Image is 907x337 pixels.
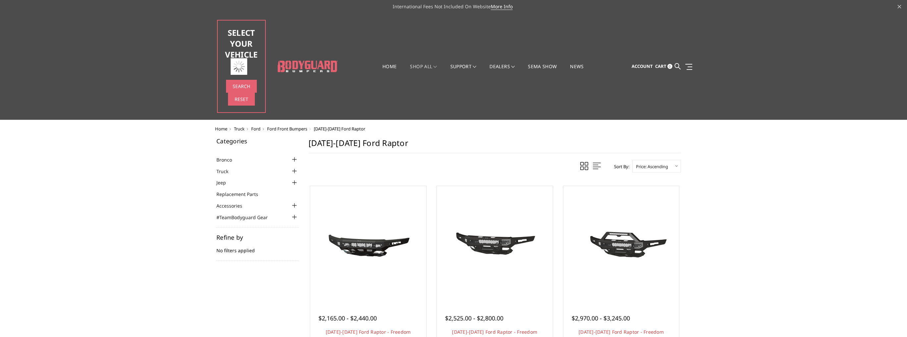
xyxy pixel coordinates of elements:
h5: Categories [216,138,299,144]
a: Cart 0 [655,58,672,75]
a: Ford Front Bumpers [267,126,307,132]
div: No filters applied [216,234,299,261]
span: $2,525.00 - $2,800.00 [445,314,503,322]
h5: Refine by [216,234,299,240]
input: Search [226,80,257,93]
span: 0 [667,64,672,69]
a: Account [632,58,653,75]
a: Ford [251,126,260,132]
a: Home [215,126,227,132]
img: BODYGUARD BUMPERS [278,61,338,72]
input: Reset [228,93,255,106]
a: Truck [234,126,245,132]
h3: Select Your Vehicle [224,27,258,60]
a: Support [450,64,477,77]
a: Accessories [216,202,251,209]
span: Cart [655,63,666,69]
a: Bronco [216,156,240,163]
label: Sort By: [610,162,629,171]
span: [DATE]-[DATE] Ford Raptor [314,126,365,132]
a: Truck [216,168,237,175]
a: 2021-2025 Ford Raptor - Freedom Series - Baja Front Bumper (winch mount) 2021-2025 Ford Raptor - ... [565,188,678,300]
a: More Info [491,3,513,10]
img: preloader.gif [231,58,247,75]
a: Replacement Parts [216,191,266,198]
a: shop all [410,64,437,77]
a: News [570,64,584,77]
a: Home [382,64,397,77]
a: 2021-2025 Ford Raptor - Freedom Series - Base Front Bumper (non-winch) 2021-2025 Ford Raptor - Fr... [312,188,425,300]
h1: [DATE]-[DATE] Ford Raptor [309,138,681,153]
span: Account [632,63,653,69]
img: 2021-2025 Ford Raptor - Freedom Series - Base Front Bumper (winch mount) [442,219,548,269]
span: $2,165.00 - $2,440.00 [318,314,377,322]
a: Dealers [489,64,515,77]
a: #TeamBodyguard Gear [216,214,276,221]
span: $2,970.00 - $3,245.00 [572,314,630,322]
a: 2021-2025 Ford Raptor - Freedom Series - Base Front Bumper (winch mount) [438,188,551,300]
a: Jeep [216,179,234,186]
a: SEMA Show [528,64,557,77]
